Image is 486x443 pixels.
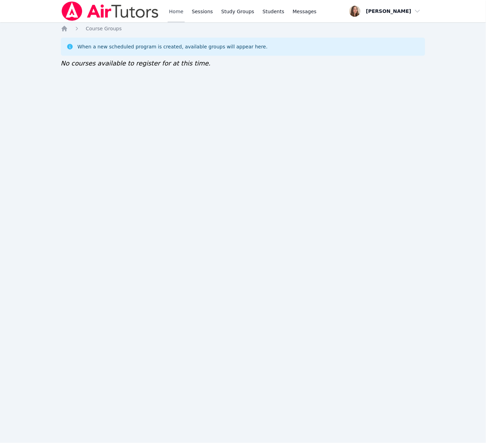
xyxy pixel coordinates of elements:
[61,25,425,32] nav: Breadcrumb
[293,8,317,15] span: Messages
[86,26,122,31] span: Course Groups
[78,43,268,50] div: When a new scheduled program is created, available groups will appear here.
[61,1,159,21] img: Air Tutors
[61,60,211,67] span: No courses available to register for at this time.
[86,25,122,32] a: Course Groups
